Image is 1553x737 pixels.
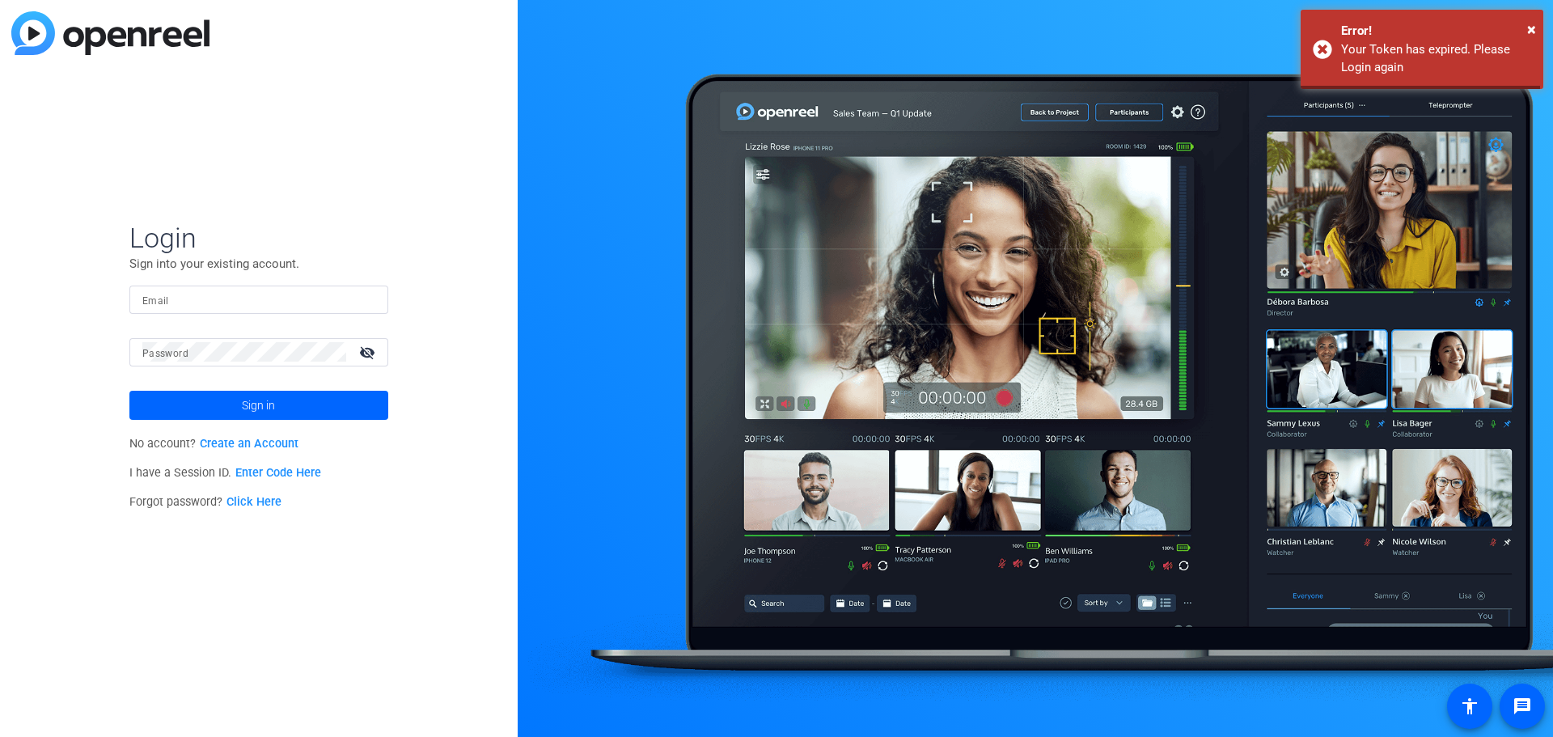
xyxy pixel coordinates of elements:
img: blue-gradient.svg [11,11,209,55]
span: × [1527,19,1536,39]
mat-label: Email [142,295,169,307]
span: Login [129,221,388,255]
mat-label: Password [142,348,188,359]
button: Sign in [129,391,388,420]
a: Create an Account [200,437,298,451]
mat-icon: visibility_off [349,341,388,364]
input: Enter Email Address [142,290,375,309]
button: Close [1527,17,1536,41]
span: Forgot password? [129,495,281,509]
mat-icon: accessibility [1460,697,1479,716]
a: Enter Code Here [235,466,321,480]
div: Your Token has expired. Please Login again [1341,40,1531,77]
a: Click Here [226,495,281,509]
span: Sign in [242,385,275,426]
span: No account? [129,437,298,451]
span: I have a Session ID. [129,466,321,480]
mat-icon: message [1513,697,1532,716]
p: Sign into your existing account. [129,255,388,273]
div: Error! [1341,22,1531,40]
